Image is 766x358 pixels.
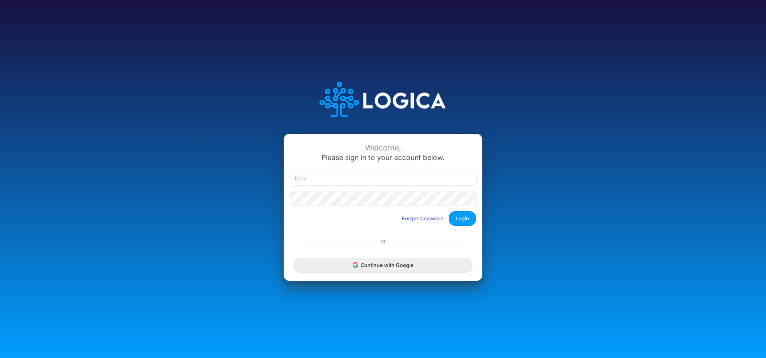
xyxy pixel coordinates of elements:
[322,153,444,162] span: Please sign in to your account below.
[449,211,476,226] button: Login
[294,258,472,273] button: Continue with Google
[397,212,449,225] button: Forgot password
[290,143,476,152] div: Welcome,
[290,172,476,185] input: Email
